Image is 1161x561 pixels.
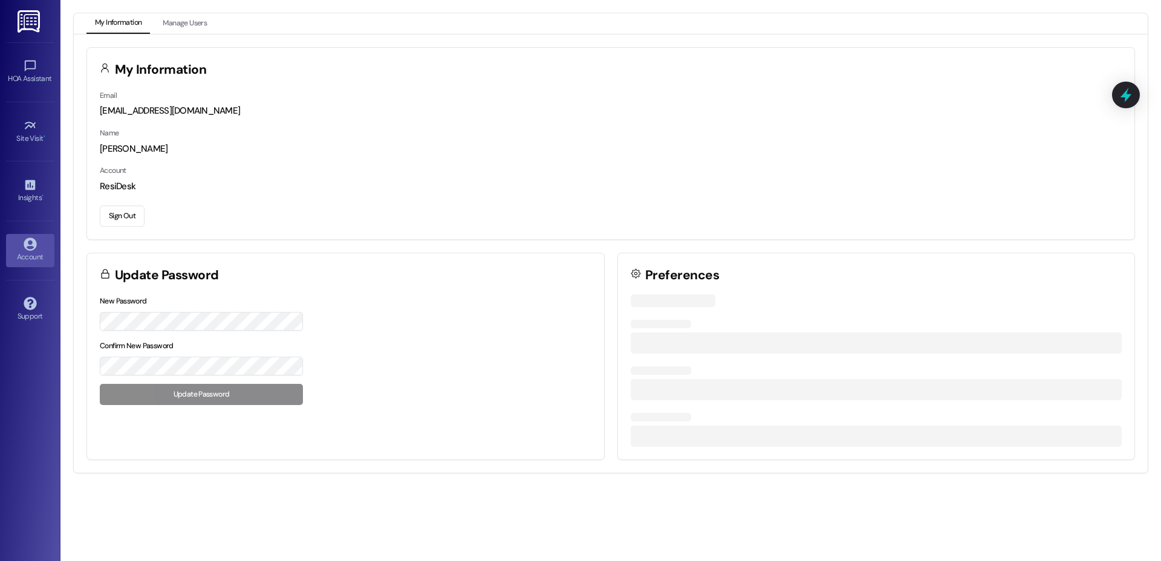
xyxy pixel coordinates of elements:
[100,166,126,175] label: Account
[100,206,145,227] button: Sign Out
[6,234,54,267] a: Account
[6,293,54,326] a: Support
[100,180,1122,193] div: ResiDesk
[86,13,150,34] button: My Information
[100,341,174,351] label: Confirm New Password
[42,192,44,200] span: •
[645,269,719,282] h3: Preferences
[18,10,42,33] img: ResiDesk Logo
[115,63,207,76] h3: My Information
[6,175,54,207] a: Insights •
[6,56,54,88] a: HOA Assistant
[44,132,45,141] span: •
[100,105,1122,117] div: [EMAIL_ADDRESS][DOMAIN_NAME]
[100,296,147,306] label: New Password
[6,115,54,148] a: Site Visit •
[115,269,219,282] h3: Update Password
[100,128,119,138] label: Name
[154,13,215,34] button: Manage Users
[100,91,117,100] label: Email
[100,143,1122,155] div: [PERSON_NAME]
